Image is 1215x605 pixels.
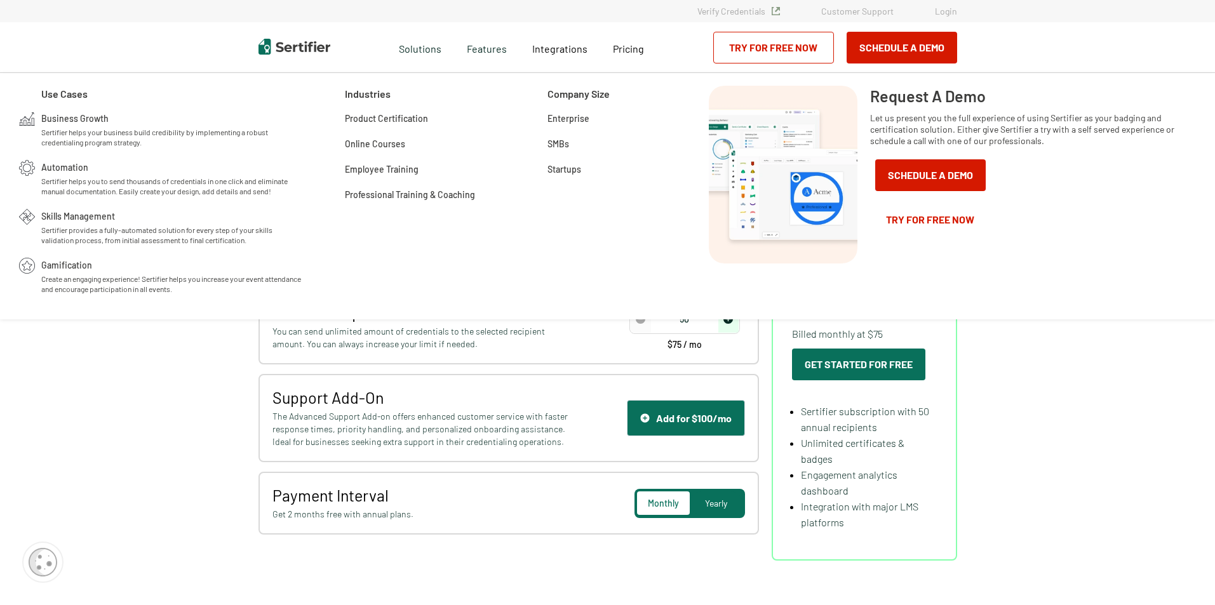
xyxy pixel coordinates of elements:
span: Yearly [705,498,727,509]
a: AutomationSertifier helps you to send thousands of credentials in one click and eliminate manual ... [41,160,304,196]
iframe: Chat Widget [1151,544,1215,605]
a: Online Courses [345,136,405,149]
span: Features [467,39,507,55]
img: Automation Icon [19,160,35,176]
span: Monthly [648,498,679,509]
span: The Advanced Support Add-on offers enhanced customer service with faster response times, priority... [272,410,572,448]
span: Pricing [613,43,644,55]
button: Schedule a Demo [847,32,957,63]
span: Company Size [547,86,610,102]
a: Enterprise [547,111,589,124]
img: Request A Demo [709,86,857,263]
a: Customer Support [821,6,894,17]
a: Employee Training [345,162,419,175]
div: Add for $100/mo [640,412,732,424]
span: Integration with major LMS platforms [801,500,918,528]
img: Cookie Popup Icon [29,548,57,576]
a: Integrations [532,39,587,55]
a: Login [935,6,957,17]
button: Schedule a Demo [875,159,986,191]
span: Industries [345,86,391,102]
span: Get 2 months free with annual plans. [272,508,572,521]
span: Billed monthly at $75 [792,326,883,342]
span: Solutions [399,39,441,55]
span: Gamification [41,258,92,270]
span: Automation [41,160,88,173]
a: Verify Credentials [697,6,780,17]
a: Pricing [613,39,644,55]
a: SMBs [547,136,569,149]
img: Support Icon [640,413,650,423]
img: Sertifier | Digital Credentialing Platform [258,39,330,55]
img: Skills Management Icon [19,209,35,225]
a: Skills ManagementSertifier provides a fully-automated solution for every step of your skills vali... [41,209,304,245]
span: Sertifier helps you to send thousands of credentials in one click and eliminate manual documentat... [41,176,304,196]
button: Get Started For Free [792,349,925,380]
img: Business Growth Icon [19,111,35,127]
span: You can send unlimited amount of credentials to the selected recipient amount. You can always inc... [272,325,572,350]
a: Product Certification [345,111,428,124]
span: Payment Interval [272,486,572,505]
span: Sertifier helps your business build credibility by implementing a robust credentialing program st... [41,127,304,147]
a: Startups [547,162,581,175]
span: Integrations [532,43,587,55]
span: Support Add-On [272,388,572,407]
a: Try for Free Now [870,204,991,236]
span: $75 / mo [668,340,702,349]
span: Sertifier subscription with 50 annual recipients [801,405,929,433]
span: Business Growth [41,111,109,124]
span: Engagement analytics dashboard [801,469,897,496]
span: Let us present you the full experience of using Sertifier as your badging and certification solut... [870,112,1183,147]
span: Sertifier provides a fully-automated solution for every step of your skills validation process, f... [41,225,304,245]
span: Request A Demo [870,86,986,106]
button: Support IconAdd for $100/mo [627,400,745,436]
span: Skills Management [41,209,115,222]
span: Use Cases [41,86,88,102]
a: GamificationCreate an engaging experience! Sertifier helps you increase your event attendance and... [41,258,304,294]
span: Create an engaging experience! Sertifier helps you increase your event attendance and encourage p... [41,274,304,294]
img: Verified [772,7,780,15]
img: Gamification Icon [19,258,35,274]
a: Professional Training & Coaching [345,187,475,200]
a: Try for Free Now [713,32,834,63]
a: Business GrowthSertifier helps your business build credibility by implementing a robust credentia... [41,111,304,147]
span: Unlimited certificates & badges [801,437,904,465]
